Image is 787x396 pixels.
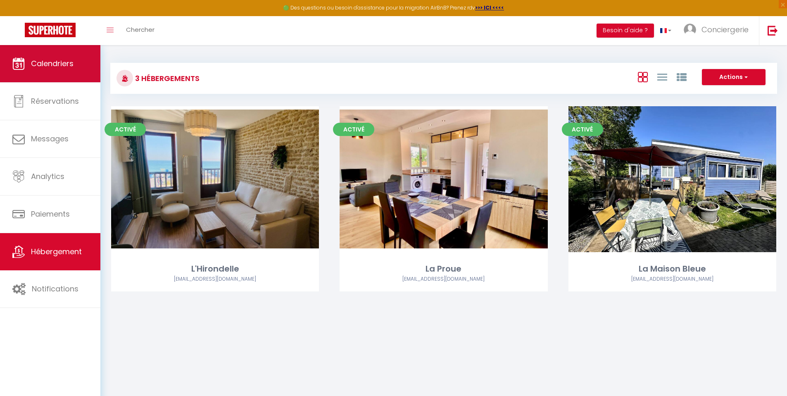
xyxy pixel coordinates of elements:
span: Réservations [31,96,79,106]
a: Chercher [120,16,161,45]
span: Messages [31,134,69,144]
span: Activé [105,123,146,136]
span: Conciergerie [701,24,749,35]
a: Vue en Liste [657,70,667,83]
span: Paiements [31,209,70,219]
div: Airbnb [568,275,776,283]
div: La Proue [340,262,547,275]
a: Vue par Groupe [677,70,687,83]
div: Airbnb [340,275,547,283]
button: Besoin d'aide ? [597,24,654,38]
div: L'Hirondelle [111,262,319,275]
span: Notifications [32,284,78,294]
span: Calendriers [31,58,74,69]
h3: 3 Hébergements [133,69,200,88]
span: Activé [562,123,603,136]
a: ... Conciergerie [678,16,759,45]
img: logout [768,25,778,36]
div: Airbnb [111,275,319,283]
span: Hébergement [31,246,82,257]
a: Vue en Box [638,70,648,83]
span: Activé [333,123,374,136]
span: Analytics [31,171,64,181]
button: Actions [702,69,766,86]
a: >>> ICI <<<< [475,4,504,11]
img: Super Booking [25,23,76,37]
span: Chercher [126,25,155,34]
div: La Maison Bleue [568,262,776,275]
img: ... [684,24,696,36]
